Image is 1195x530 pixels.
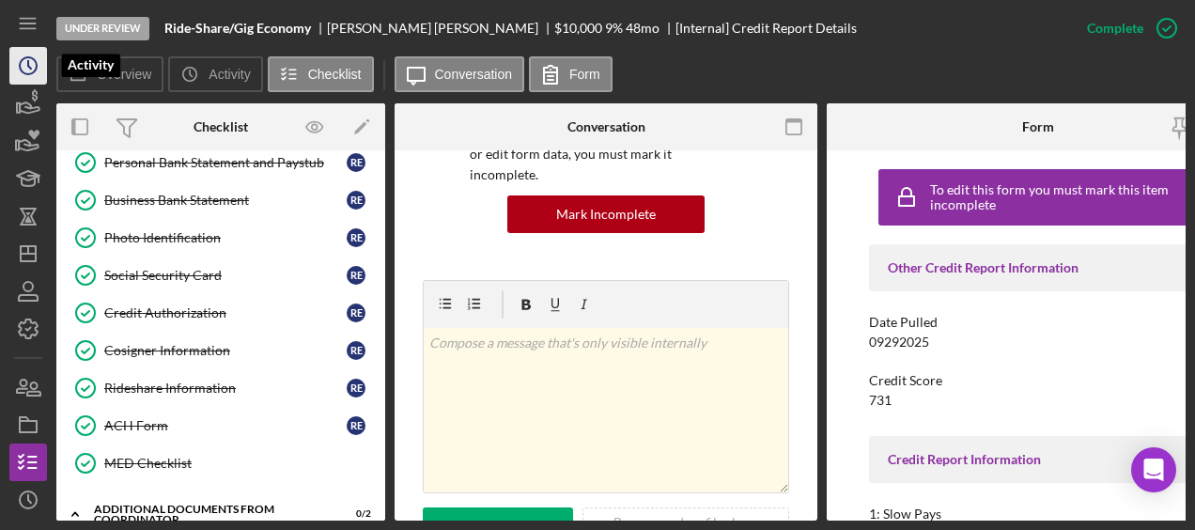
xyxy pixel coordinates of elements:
[869,335,929,350] div: 09292025
[104,456,375,471] div: MED Checklist
[567,119,645,134] div: Conversation
[66,257,376,294] a: Social Security CardRE
[347,228,365,247] div: R E
[507,195,705,233] button: Mark Incomplete
[347,153,365,172] div: R E
[56,17,149,40] div: Under Review
[1087,9,1143,47] div: Complete
[347,379,365,397] div: R E
[66,407,376,444] a: ACH FormRE
[268,56,374,92] button: Checklist
[675,21,857,36] div: [Internal] Credit Report Details
[56,56,163,92] button: Overview
[104,381,347,396] div: Rideshare Information
[395,56,525,92] button: Conversation
[104,305,347,320] div: Credit Authorization
[66,144,376,181] a: Personal Bank Statement and PaystubRE
[605,21,623,36] div: 9 %
[347,266,365,285] div: R E
[209,67,250,82] label: Activity
[97,67,151,82] label: Overview
[94,504,324,525] div: Additional Documents from Coordinator
[1068,9,1186,47] button: Complete
[168,56,262,92] button: Activity
[347,341,365,360] div: R E
[556,195,656,233] div: Mark Incomplete
[66,219,376,257] a: Photo IdentificationRE
[66,294,376,332] a: Credit AuthorizationRE
[104,193,347,208] div: Business Bank Statement
[66,369,376,407] a: Rideshare InformationRE
[104,155,347,170] div: Personal Bank Statement and Paystub
[66,332,376,369] a: Cosigner InformationRE
[66,444,376,482] a: MED Checklist
[347,191,365,210] div: R E
[347,304,365,322] div: R E
[104,343,347,358] div: Cosigner Information
[554,20,602,36] span: $10,000
[930,182,1193,212] div: To edit this form you must mark this item incomplete
[869,393,892,408] div: 731
[626,21,660,36] div: 48 mo
[347,416,365,435] div: R E
[104,230,347,245] div: Photo Identification
[164,21,311,36] b: Ride-Share/Gig Economy
[569,67,600,82] label: Form
[104,418,347,433] div: ACH Form
[888,452,1188,467] div: Credit Report Information
[435,67,513,82] label: Conversation
[327,21,554,36] div: [PERSON_NAME] [PERSON_NAME]
[1131,447,1176,492] div: Open Intercom Messenger
[194,119,248,134] div: Checklist
[104,268,347,283] div: Social Security Card
[1022,119,1054,134] div: Form
[529,56,613,92] button: Form
[66,181,376,219] a: Business Bank StatementRE
[888,260,1188,275] div: Other Credit Report Information
[308,67,362,82] label: Checklist
[337,508,371,520] div: 0 / 2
